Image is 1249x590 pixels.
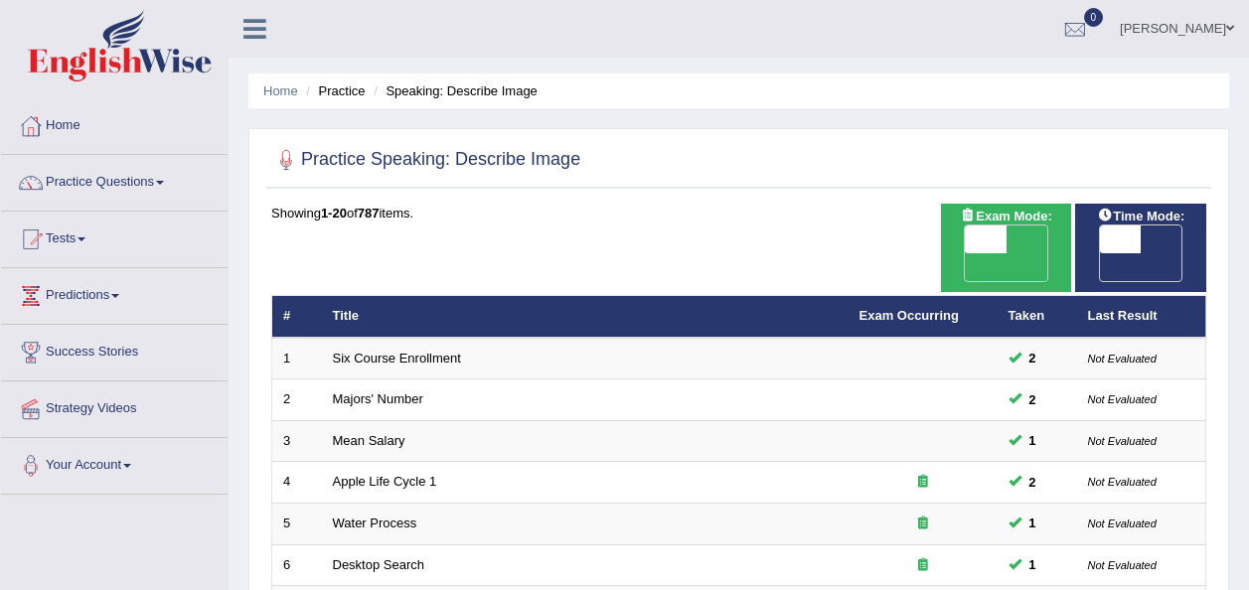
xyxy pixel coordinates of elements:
[271,145,580,175] h2: Practice Speaking: Describe Image
[1088,353,1157,365] small: Not Evaluated
[333,351,461,366] a: Six Course Enrollment
[1,438,228,488] a: Your Account
[1089,206,1192,226] span: Time Mode:
[272,504,322,545] td: 5
[859,515,987,533] div: Exam occurring question
[263,83,298,98] a: Home
[272,462,322,504] td: 4
[1021,554,1044,575] span: You can still take this question
[272,544,322,586] td: 6
[952,206,1059,226] span: Exam Mode:
[859,556,987,575] div: Exam occurring question
[1021,389,1044,410] span: You can still take this question
[1088,476,1157,488] small: Not Evaluated
[272,379,322,421] td: 2
[941,204,1072,292] div: Show exams occurring in exams
[333,557,425,572] a: Desktop Search
[301,81,365,100] li: Practice
[859,308,959,323] a: Exam Occurring
[1,98,228,148] a: Home
[1021,513,1044,533] span: You can still take this question
[333,516,417,530] a: Water Process
[1,381,228,431] a: Strategy Videos
[1088,517,1157,529] small: Not Evaluated
[322,296,849,338] th: Title
[358,206,380,221] b: 787
[998,296,1077,338] th: Taken
[321,206,347,221] b: 1-20
[1088,393,1157,405] small: Not Evaluated
[1088,559,1157,571] small: Not Evaluated
[272,296,322,338] th: #
[1021,348,1044,369] span: You can still take this question
[859,473,987,492] div: Exam occurring question
[1,325,228,374] a: Success Stories
[1077,296,1206,338] th: Last Result
[333,433,405,448] a: Mean Salary
[333,474,437,489] a: Apple Life Cycle 1
[272,420,322,462] td: 3
[1,212,228,261] a: Tests
[1,268,228,318] a: Predictions
[333,391,423,406] a: Majors' Number
[1084,8,1104,27] span: 0
[1088,435,1157,447] small: Not Evaluated
[272,338,322,379] td: 1
[1021,472,1044,493] span: You can still take this question
[271,204,1206,222] div: Showing of items.
[1,155,228,205] a: Practice Questions
[369,81,538,100] li: Speaking: Describe Image
[1021,430,1044,451] span: You can still take this question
